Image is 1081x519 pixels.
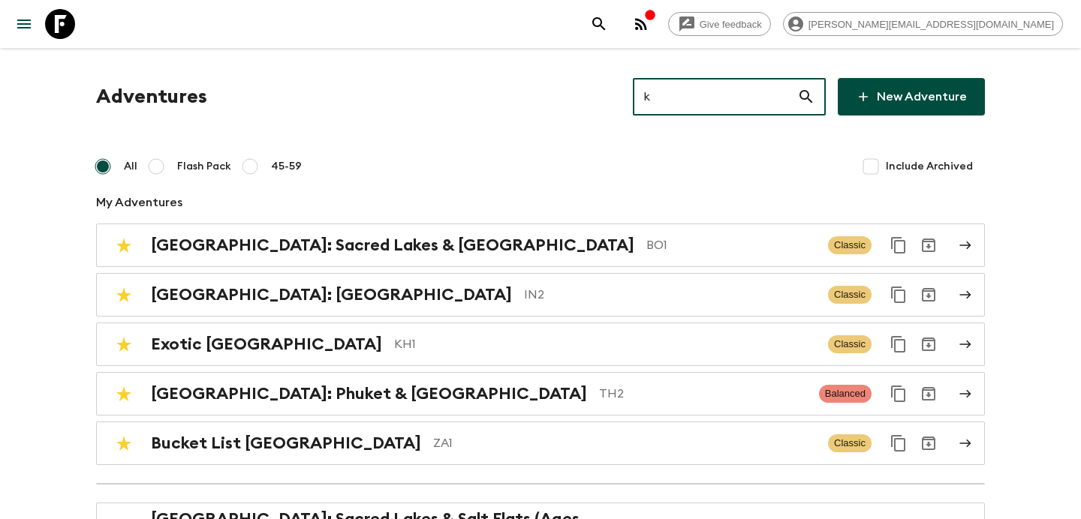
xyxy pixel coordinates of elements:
[884,379,914,409] button: Duplicate for 45-59
[96,193,985,211] p: My Adventures
[828,335,872,353] span: Classic
[886,159,973,174] span: Include Archived
[828,236,872,254] span: Classic
[433,434,816,452] p: ZA1
[884,428,914,458] button: Duplicate for 45-59
[96,322,985,366] a: Exotic [GEOGRAPHIC_DATA]KH1ClassicDuplicate for 45-59Archive
[151,334,382,354] h2: Exotic [GEOGRAPHIC_DATA]
[828,434,872,452] span: Classic
[800,19,1062,30] span: [PERSON_NAME][EMAIL_ADDRESS][DOMAIN_NAME]
[271,159,302,174] span: 45-59
[914,329,944,359] button: Archive
[668,12,771,36] a: Give feedback
[819,385,872,403] span: Balanced
[524,286,816,304] p: IN2
[914,379,944,409] button: Archive
[96,372,985,415] a: [GEOGRAPHIC_DATA]: Phuket & [GEOGRAPHIC_DATA]TH2BalancedDuplicate for 45-59Archive
[646,236,816,254] p: BO1
[151,285,512,304] h2: [GEOGRAPHIC_DATA]: [GEOGRAPHIC_DATA]
[599,385,807,403] p: TH2
[96,421,985,465] a: Bucket List [GEOGRAPHIC_DATA]ZA1ClassicDuplicate for 45-59Archive
[584,9,614,39] button: search adventures
[884,329,914,359] button: Duplicate for 45-59
[838,78,985,115] a: New Adventure
[96,82,207,112] h1: Adventures
[151,384,587,403] h2: [GEOGRAPHIC_DATA]: Phuket & [GEOGRAPHIC_DATA]
[884,280,914,310] button: Duplicate for 45-59
[633,76,797,118] input: e.g. AR1, Argentina
[884,230,914,260] button: Duplicate for 45-59
[124,159,137,174] span: All
[151,235,634,255] h2: [GEOGRAPHIC_DATA]: Sacred Lakes & [GEOGRAPHIC_DATA]
[96,223,985,267] a: [GEOGRAPHIC_DATA]: Sacred Lakes & [GEOGRAPHIC_DATA]BO1ClassicDuplicate for 45-59Archive
[914,280,944,310] button: Archive
[828,286,872,304] span: Classic
[783,12,1063,36] div: [PERSON_NAME][EMAIL_ADDRESS][DOMAIN_NAME]
[691,19,770,30] span: Give feedback
[177,159,231,174] span: Flash Pack
[9,9,39,39] button: menu
[151,433,421,453] h2: Bucket List [GEOGRAPHIC_DATA]
[914,230,944,260] button: Archive
[914,428,944,458] button: Archive
[394,335,816,353] p: KH1
[96,273,985,316] a: [GEOGRAPHIC_DATA]: [GEOGRAPHIC_DATA]IN2ClassicDuplicate for 45-59Archive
